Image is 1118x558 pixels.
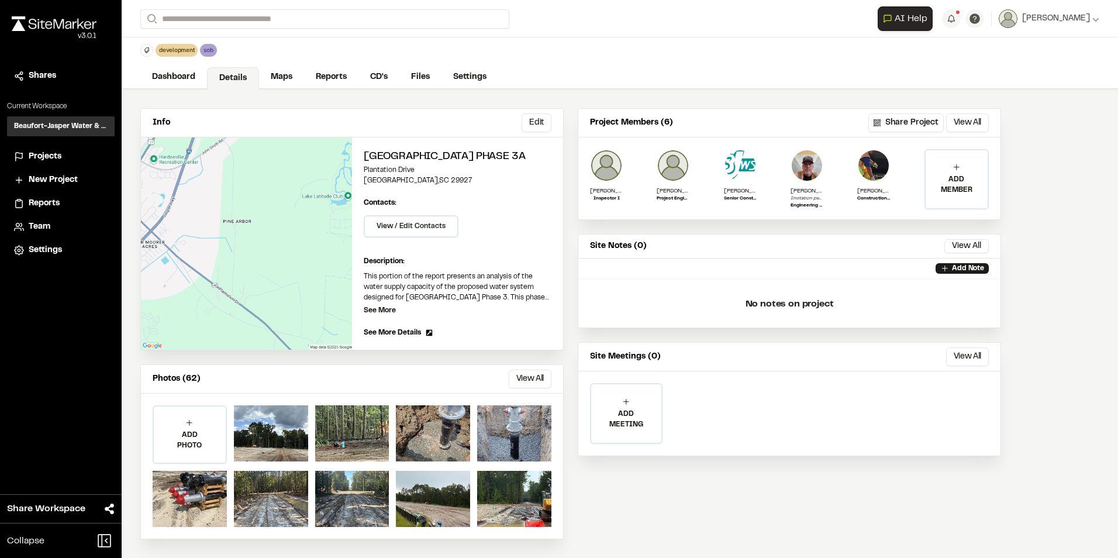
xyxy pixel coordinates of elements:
[364,328,421,338] span: See More Details
[153,116,170,129] p: Info
[14,174,108,187] a: New Project
[522,113,551,132] button: Edit
[12,16,96,31] img: rebrand.png
[590,149,623,182] img: Jason Luttrell
[952,263,984,274] p: Add Note
[14,70,108,82] a: Shares
[791,187,823,195] p: [PERSON_NAME]
[588,285,991,323] p: No notes on project
[590,116,673,129] p: Project Members (6)
[944,239,989,253] button: View All
[591,409,661,430] p: ADD MEETING
[878,6,937,31] div: Open AI Assistant
[29,70,56,82] span: Shares
[399,66,441,88] a: Files
[999,9,1017,28] img: User
[999,9,1099,28] button: [PERSON_NAME]
[364,198,396,208] p: Contacts:
[364,215,458,237] button: View / Edit Contacts
[153,373,201,385] p: Photos (62)
[200,44,216,56] div: sob
[29,221,50,233] span: Team
[724,149,757,182] img: Jason Quick
[441,66,498,88] a: Settings
[868,113,944,132] button: Share Project
[7,101,115,112] p: Current Workspace
[946,113,989,132] button: View All
[857,195,890,202] p: Construction Engineer II
[857,149,890,182] img: Victor Gaucin
[364,305,396,316] p: See More
[358,66,399,88] a: CD's
[364,256,551,267] p: Description:
[364,149,551,165] h2: [GEOGRAPHIC_DATA] Phase 3A
[946,347,989,366] button: View All
[140,66,207,88] a: Dashboard
[14,221,108,233] a: Team
[878,6,933,31] button: Open AI Assistant
[509,370,551,388] button: View All
[14,121,108,132] h3: Beaufort-Jasper Water & Sewer Authority
[29,174,78,187] span: New Project
[657,149,689,182] img: Jordan Silva
[140,44,153,57] button: Edit Tags
[140,9,161,29] button: Search
[207,67,259,89] a: Details
[29,197,60,210] span: Reports
[29,150,61,163] span: Projects
[724,195,757,202] p: Senior Construction Manager
[12,31,96,42] div: Oh geez...please don't...
[724,187,757,195] p: [PERSON_NAME]
[154,430,226,451] p: ADD PHOTO
[259,66,304,88] a: Maps
[657,187,689,195] p: [PERSON_NAME]
[791,202,823,209] p: Engineering Construction Supervisor South of the Broad
[364,165,551,175] p: Plantation Drive
[590,350,661,363] p: Site Meetings (0)
[14,150,108,163] a: Projects
[14,244,108,257] a: Settings
[29,244,62,257] span: Settings
[14,197,108,210] a: Reports
[1022,12,1090,25] span: [PERSON_NAME]
[791,195,823,202] p: Invitation pending
[857,187,890,195] p: [PERSON_NAME]
[364,175,551,186] p: [GEOGRAPHIC_DATA] , SC 29927
[304,66,358,88] a: Reports
[364,271,551,303] p: This portion of the report presents an analysis of the water supply capacity of the proposed wate...
[590,240,647,253] p: Site Notes (0)
[590,195,623,202] p: Inspector I
[7,534,44,548] span: Collapse
[7,502,85,516] span: Share Workspace
[791,149,823,182] img: Cliff Schwabauer
[657,195,689,202] p: Project Engineer
[926,174,988,195] p: ADD MEMBER
[895,12,927,26] span: AI Help
[590,187,623,195] p: [PERSON_NAME]
[156,44,198,56] div: development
